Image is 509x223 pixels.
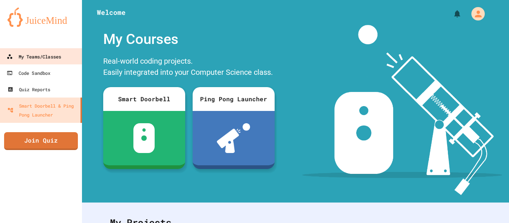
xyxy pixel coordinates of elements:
[7,52,61,61] div: My Teams/Classes
[464,5,487,22] div: My Account
[133,123,155,153] img: sdb-white.svg
[103,87,185,111] div: Smart Doorbell
[439,7,464,20] div: My Notifications
[4,132,78,150] a: Join Quiz
[193,87,275,111] div: Ping Pong Launcher
[7,7,75,27] img: logo-orange.svg
[7,85,50,94] div: Quiz Reports
[302,25,502,195] img: banner-image-my-projects.png
[7,101,78,119] div: Smart Doorbell & Ping Pong Launcher
[217,123,250,153] img: ppl-with-ball.png
[7,69,51,78] div: Code Sandbox
[99,54,278,82] div: Real-world coding projects. Easily integrated into your Computer Science class.
[99,25,278,54] div: My Courses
